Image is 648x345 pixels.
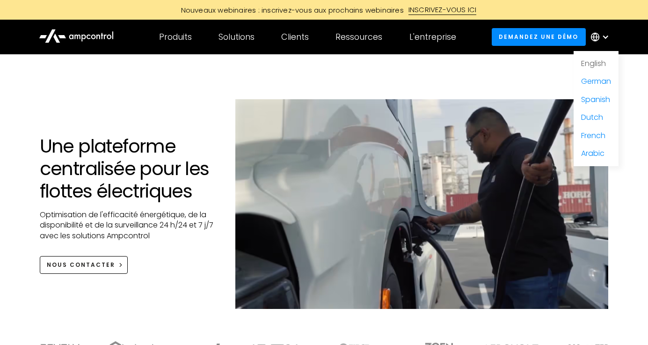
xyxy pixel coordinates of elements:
a: Dutch [581,112,603,123]
div: Solutions [218,32,255,42]
a: NOUS CONTACTER [40,256,128,273]
a: German [581,76,611,87]
a: Spanish [581,94,610,105]
h1: Une plateforme centralisée pour les flottes électriques [40,135,217,202]
div: Produits [159,32,192,42]
div: INSCRIVEZ-VOUS ICI [408,5,477,15]
div: Ressources [335,32,382,42]
div: L'entreprise [409,32,456,42]
a: Arabic [581,148,604,159]
a: Nouveaux webinaires : inscrivez-vous aux prochains webinairesINSCRIVEZ-VOUS ICI [114,5,535,15]
div: Clients [281,32,309,42]
div: Nouveaux webinaires : inscrivez-vous aux prochains webinaires [172,5,408,15]
a: French [581,130,605,141]
a: Demandez une démo [492,28,586,45]
a: English [581,58,606,69]
div: NOUS CONTACTER [47,261,115,269]
p: Optimisation de l'efficacité énergétique, de la disponibilité et de la surveillance 24 h/24 et 7 ... [40,210,217,241]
